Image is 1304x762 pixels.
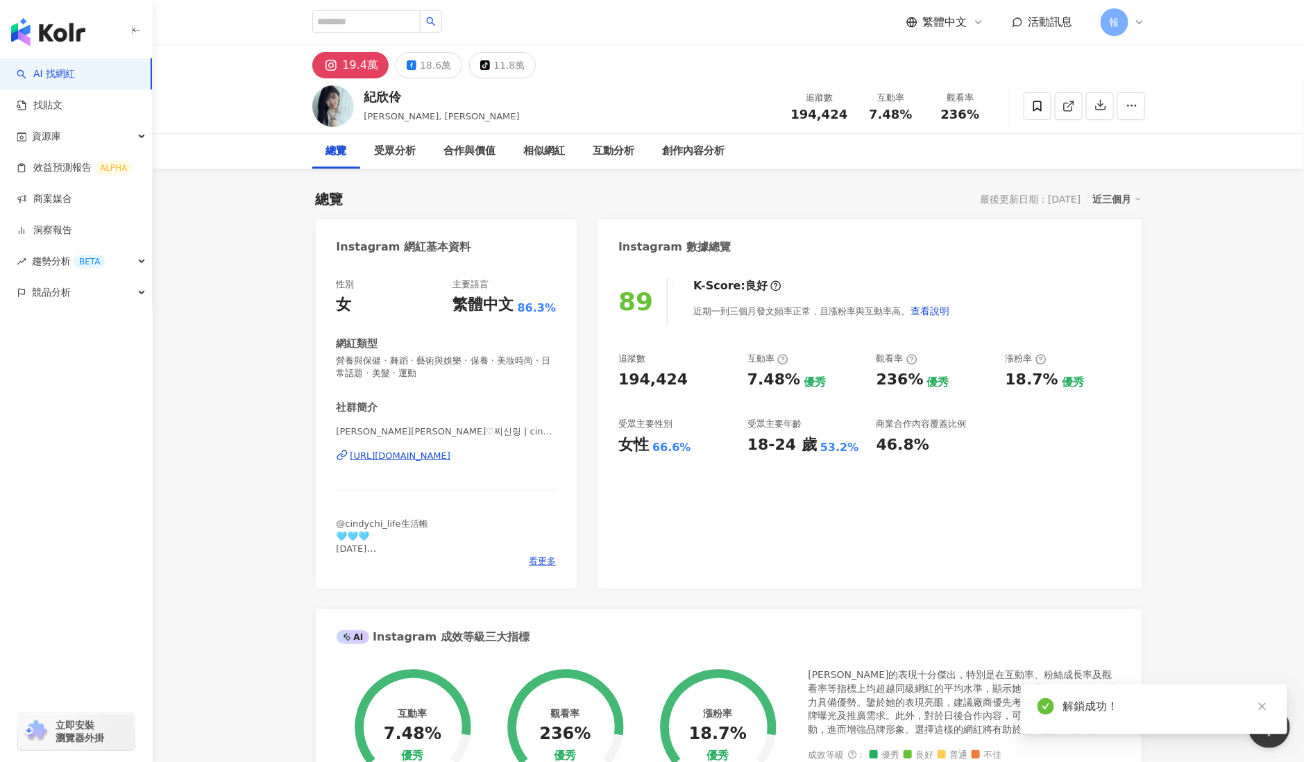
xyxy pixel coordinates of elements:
[337,278,355,291] div: 性別
[17,99,62,112] a: 找貼文
[337,630,370,644] div: AI
[529,555,556,568] span: 看更多
[877,434,929,456] div: 46.8%
[938,750,968,761] span: 普通
[877,353,917,365] div: 觀看率
[32,121,61,152] span: 資源庫
[375,143,416,160] div: 受眾分析
[870,750,900,761] span: 優秀
[337,337,378,351] div: 網紅類型
[703,708,732,719] div: 漲粉率
[453,294,514,316] div: 繁體中文
[364,88,520,105] div: 紀欣伶
[877,369,924,391] div: 236%
[1110,15,1119,30] span: 報
[524,143,566,160] div: 相似網紅
[364,111,520,121] span: [PERSON_NAME], [PERSON_NAME]
[941,108,980,121] span: 236%
[693,278,781,294] div: K-Score :
[17,223,72,237] a: 洞察報告
[337,239,471,255] div: Instagram 網紅基本資料
[426,17,436,26] span: search
[453,278,489,291] div: 主要語言
[747,369,800,391] div: 7.48%
[17,257,26,266] span: rise
[923,15,967,30] span: 繁體中文
[343,56,379,75] div: 19.4萬
[469,52,536,78] button: 11.8萬
[337,294,352,316] div: 女
[396,52,462,78] button: 18.6萬
[804,375,826,390] div: 優秀
[22,720,49,743] img: chrome extension
[337,629,530,645] div: Instagram 成效等級三大指標
[1062,698,1271,715] div: 解鎖成功！
[420,56,451,75] div: 18.6萬
[791,91,848,105] div: 追蹤數
[652,440,691,455] div: 66.6%
[747,353,788,365] div: 互動率
[808,750,1121,761] div: 成效等級 ：
[17,192,72,206] a: 商案媒合
[911,305,949,316] span: 查看說明
[618,353,645,365] div: 追蹤數
[17,161,133,175] a: 效益預測報告ALPHA
[32,246,105,277] span: 趨勢分析
[927,375,949,390] div: 優秀
[326,143,347,160] div: 總覽
[904,750,934,761] span: 良好
[618,239,731,255] div: Instagram 數據總覽
[539,725,591,744] div: 236%
[618,287,653,316] div: 89
[444,143,496,160] div: 合作與價值
[1006,353,1047,365] div: 漲粉率
[493,56,525,75] div: 11.8萬
[980,194,1081,205] div: 最後更新日期：[DATE]
[865,91,917,105] div: 互動率
[618,369,688,391] div: 194,424
[877,418,967,430] div: 商業合作內容覆蓋比例
[1038,698,1054,715] span: check-circle
[337,400,378,415] div: 社群簡介
[1006,369,1058,391] div: 18.7%
[11,18,85,46] img: logo
[337,518,454,592] span: @cindychi_life生活帳 🩵🩵🩵 [DATE] 官方Line🔍 @ cindychi106 💕工作邀約請聯繫email 💕耀星工作室
[337,355,557,380] span: 營養與保健 · 舞蹈 · 藝術與娛樂 · 保養 · 美妝時尚 · 日常話題 · 美髮 · 運動
[384,725,441,744] div: 7.48%
[312,85,354,127] img: KOL Avatar
[312,52,389,78] button: 19.4萬
[74,255,105,269] div: BETA
[1062,375,1084,390] div: 優秀
[337,450,557,462] a: [URL][DOMAIN_NAME]
[745,278,768,294] div: 良好
[693,297,950,325] div: 近期一到三個月發文頻率正常，且漲粉率與互動率高。
[551,708,580,719] div: 觀看率
[689,725,747,744] div: 18.7%
[820,440,859,455] div: 53.2%
[518,300,557,316] span: 86.3%
[337,425,557,438] span: [PERSON_NAME][PERSON_NAME]♡찌신링 | cindychi106
[791,107,848,121] span: 194,424
[1028,15,1073,28] span: 活動訊息
[17,67,75,81] a: searchAI 找網紅
[747,418,802,430] div: 受眾主要年齡
[18,713,135,750] a: chrome extension立即安裝 瀏覽器外掛
[869,108,912,121] span: 7.48%
[618,418,672,430] div: 受眾主要性別
[747,434,817,456] div: 18-24 歲
[316,189,344,209] div: 總覽
[398,708,427,719] div: 互動率
[808,668,1121,736] div: [PERSON_NAME]的表現十分傑出，特別是在互動率、粉絲成長率及觀看率等指標上均超越同級網紅的平均水準，顯示她對受眾的吸引力與影響力具備優勢。鑒於她的表現亮眼，建議廠商優先考慮與她合作，以...
[618,434,649,456] div: 女性
[32,277,71,308] span: 競品分析
[972,750,1002,761] span: 不佳
[56,719,104,744] span: 立即安裝 瀏覽器外掛
[1093,190,1142,208] div: 近三個月
[910,297,950,325] button: 查看說明
[593,143,635,160] div: 互動分析
[350,450,451,462] div: [URL][DOMAIN_NAME]
[934,91,987,105] div: 觀看率
[663,143,725,160] div: 創作內容分析
[1258,702,1267,711] span: close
